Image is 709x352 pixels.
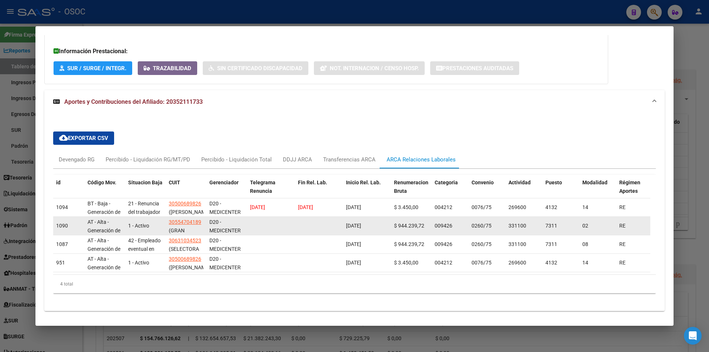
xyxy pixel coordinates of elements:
[153,65,191,72] span: Trazabilidad
[53,275,656,293] div: 4 total
[283,156,312,164] div: DDJJ ARCA
[59,156,95,164] div: Devengado RG
[508,180,531,185] span: Actividad
[128,237,178,286] span: 42 - Empleado eventual en [GEOGRAPHIC_DATA] (para uso de la ESE) mes completo
[59,135,108,141] span: Exportar CSV
[472,241,491,247] span: 0260/75
[201,156,272,164] div: Percibido - Liquidación Total
[346,241,361,247] span: [DATE]
[203,61,308,75] button: Sin Certificado Discapacidad
[206,175,247,207] datatable-header-cell: Gerenciador
[582,204,588,210] span: 14
[56,204,68,210] span: 1094
[435,260,452,266] span: 004212
[508,223,526,229] span: 331100
[472,204,491,210] span: 0076/75
[435,241,452,247] span: 009426
[44,90,665,114] mat-expansion-panel-header: Aportes y Contribuciones del Afiliado: 20352111733
[432,175,469,207] datatable-header-cell: Categoria
[323,156,376,164] div: Transferencias ARCA
[125,175,166,207] datatable-header-cell: Situacion Baja
[619,180,640,194] span: Régimen Aportes
[169,256,201,262] span: 30500689826
[394,241,424,247] span: $ 944.239,72
[508,204,526,210] span: 269600
[442,65,513,72] span: Prestaciones Auditadas
[54,47,599,56] h3: Información Prestacional:
[85,175,125,207] datatable-header-cell: Código Mov.
[506,175,542,207] datatable-header-cell: Actividad
[54,61,132,75] button: SUR / SURGE / INTEGR.
[346,223,361,229] span: [DATE]
[53,131,114,145] button: Exportar CSV
[64,98,203,105] span: Aportes y Contribuciones del Afiliado: 20352111733
[545,260,557,266] span: 4132
[579,175,616,207] datatable-header-cell: Modalidad
[394,260,418,266] span: $ 3.450,00
[169,209,210,291] span: ([PERSON_NAME] Y [PERSON_NAME] SOCIEDAD ANONIMA COMERCIAL INDUSTRIAL AGRICOLA Y GANADERA S. A.)
[53,175,85,207] datatable-header-cell: id
[330,65,419,72] span: Not. Internacion / Censo Hosp.
[56,241,68,247] span: 1087
[209,237,241,260] span: D20 - MEDICENTER D200
[391,175,432,207] datatable-header-cell: Renumeracion Bruta
[217,65,302,72] span: Sin Certificado Discapacidad
[508,260,526,266] span: 269600
[582,180,607,185] span: Modalidad
[59,133,68,142] mat-icon: cloud_download
[684,327,702,345] div: Open Intercom Messenger
[128,223,149,229] span: 1 - Activo
[346,204,361,210] span: [DATE]
[545,204,557,210] span: 4132
[298,180,327,185] span: Fin Rel. Lab.
[169,201,201,206] span: 30500689826
[545,180,562,185] span: Puesto
[508,241,526,247] span: 331100
[209,256,241,279] span: D20 - MEDICENTER D200
[582,223,588,229] span: 02
[88,219,120,242] span: AT - Alta - Generación de clave
[619,223,626,229] span: RE
[169,264,210,346] span: ([PERSON_NAME] Y [PERSON_NAME] SOCIEDAD ANONIMA COMERCIAL INDUSTRIAL AGRICOLA Y GANADERA S. A.)
[435,204,452,210] span: 004212
[346,260,361,266] span: [DATE]
[169,228,208,276] span: (GRAN BUENOS AIRES [MEDICAL_DATA] X SOCIEDAD ANONIMA)
[138,61,197,75] button: Trazabilidad
[169,219,201,225] span: 30554704189
[619,260,626,266] span: RE
[247,175,295,207] datatable-header-cell: Telegrama Renuncia
[619,204,626,210] span: RE
[582,241,588,247] span: 08
[314,61,425,75] button: Not. Internacion / Censo Hosp.
[394,204,418,210] span: $ 3.450,00
[472,223,491,229] span: 0260/75
[542,175,579,207] datatable-header-cell: Puesto
[472,260,491,266] span: 0076/75
[209,201,241,223] span: D20 - MEDICENTER D200
[295,175,343,207] datatable-header-cell: Fin Rel. Lab.
[387,156,456,164] div: ARCA Relaciones Laborales
[346,180,381,185] span: Inicio Rel. Lab.
[435,223,452,229] span: 009426
[582,260,588,266] span: 14
[88,201,120,223] span: BT - Baja - Generación de Clave
[469,175,506,207] datatable-header-cell: Convenio
[619,241,626,247] span: RE
[169,246,200,260] span: (SELECTORA GEMINIS S A)
[298,204,313,210] span: [DATE]
[88,237,120,260] span: AT - Alta - Generación de clave
[394,223,424,229] span: $ 944.239,72
[56,180,61,185] span: id
[106,156,190,164] div: Percibido - Liquidación RG/MT/PD
[128,201,160,249] span: 21 - Renuncia del trabajador / ART.240 - LCT / ART.64 Inc.a) L22248 y otras
[169,180,180,185] span: CUIT
[250,204,265,210] span: [DATE]
[209,180,239,185] span: Gerenciador
[616,175,653,207] datatable-header-cell: Régimen Aportes
[128,260,149,266] span: 1 - Activo
[472,180,494,185] span: Convenio
[128,180,162,185] span: Situacion Baja
[166,175,206,207] datatable-header-cell: CUIT
[67,65,126,72] span: SUR / SURGE / INTEGR.
[88,180,116,185] span: Código Mov.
